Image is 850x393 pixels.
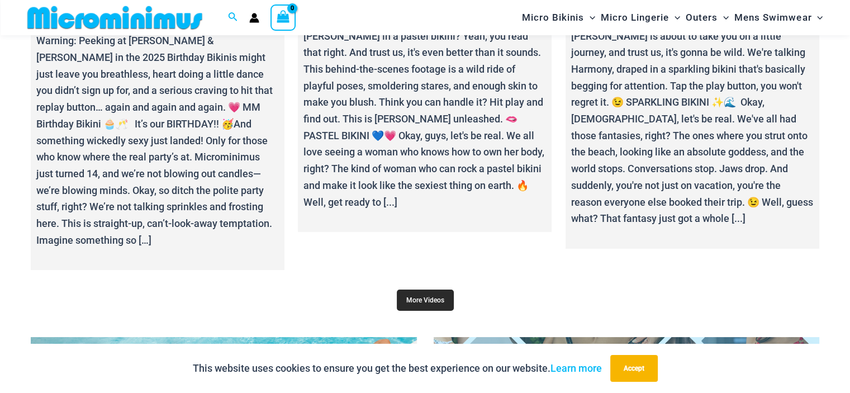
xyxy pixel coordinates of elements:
a: View Shopping Cart, empty [270,4,296,30]
span: Menu Toggle [584,3,595,32]
p: Warning: Peeking at [PERSON_NAME] & [PERSON_NAME] in the 2025 Birthday Bikinis might just leave y... [36,32,279,248]
span: Menu Toggle [811,3,823,32]
nav: Site Navigation [517,2,828,34]
a: OutersMenu ToggleMenu Toggle [683,3,732,32]
span: Outers [686,3,718,32]
a: Micro LingerieMenu ToggleMenu Toggle [598,3,683,32]
a: Account icon link [249,13,259,23]
span: Menu Toggle [669,3,680,32]
p: [PERSON_NAME] is about to take you on a little journey, and trust us, it's gonna be wild. We're t... [571,28,814,227]
a: Learn more [550,362,602,374]
img: MM SHOP LOGO FLAT [23,5,207,30]
a: Mens SwimwearMenu ToggleMenu Toggle [732,3,825,32]
span: Micro Bikinis [522,3,584,32]
a: Micro BikinisMenu ToggleMenu Toggle [519,3,598,32]
a: Search icon link [228,11,238,25]
a: More Videos [397,290,454,311]
span: Micro Lingerie [601,3,669,32]
p: [PERSON_NAME] in a pastel bikini? Yeah, you read that right. And trust us, it's even better than ... [303,28,546,211]
span: Mens Swimwear [734,3,811,32]
button: Accept [610,355,658,382]
span: Menu Toggle [718,3,729,32]
p: This website uses cookies to ensure you get the best experience on our website. [193,360,602,377]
